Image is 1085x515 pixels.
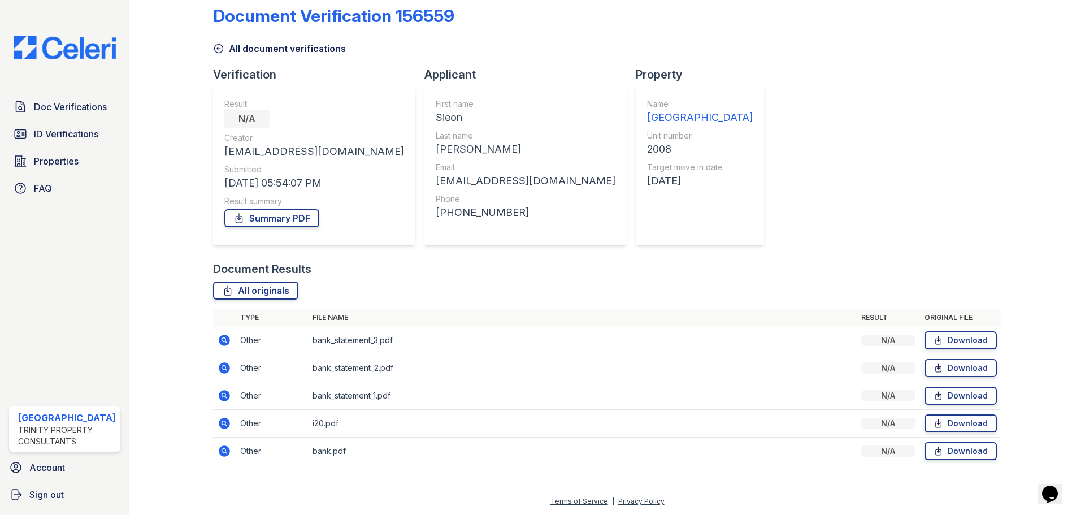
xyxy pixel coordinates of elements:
[236,309,308,327] th: Type
[213,261,311,277] div: Document Results
[436,193,615,205] div: Phone
[213,67,424,83] div: Verification
[647,130,753,141] div: Unit number
[308,327,857,354] td: bank_statement_3.pdf
[925,414,997,432] a: Download
[34,127,98,141] span: ID Verifications
[925,359,997,377] a: Download
[647,98,753,110] div: Name
[636,67,773,83] div: Property
[861,390,915,401] div: N/A
[925,442,997,460] a: Download
[436,110,615,125] div: Sieon
[34,100,107,114] span: Doc Verifications
[861,362,915,374] div: N/A
[224,209,319,227] a: Summary PDF
[29,488,64,501] span: Sign out
[224,98,404,110] div: Result
[9,150,120,172] a: Properties
[647,173,753,189] div: [DATE]
[647,141,753,157] div: 2008
[224,132,404,144] div: Creator
[34,181,52,195] span: FAQ
[424,67,636,83] div: Applicant
[224,110,270,128] div: N/A
[236,327,308,354] td: Other
[1038,470,1074,504] iframe: chat widget
[18,425,116,447] div: Trinity Property Consultants
[9,123,120,145] a: ID Verifications
[213,282,298,300] a: All originals
[647,110,753,125] div: [GEOGRAPHIC_DATA]
[308,438,857,465] td: bank.pdf
[29,461,65,474] span: Account
[861,445,915,457] div: N/A
[224,144,404,159] div: [EMAIL_ADDRESS][DOMAIN_NAME]
[5,456,125,479] a: Account
[224,196,404,207] div: Result summary
[618,497,665,505] a: Privacy Policy
[9,96,120,118] a: Doc Verifications
[436,173,615,189] div: [EMAIL_ADDRESS][DOMAIN_NAME]
[236,382,308,410] td: Other
[213,42,346,55] a: All document verifications
[9,177,120,200] a: FAQ
[925,331,997,349] a: Download
[861,418,915,429] div: N/A
[861,335,915,346] div: N/A
[236,354,308,382] td: Other
[857,309,920,327] th: Result
[612,497,614,505] div: |
[34,154,79,168] span: Properties
[236,410,308,438] td: Other
[224,175,404,191] div: [DATE] 05:54:07 PM
[925,387,997,405] a: Download
[436,205,615,220] div: [PHONE_NUMBER]
[18,411,116,425] div: [GEOGRAPHIC_DATA]
[436,162,615,173] div: Email
[5,36,125,59] img: CE_Logo_Blue-a8612792a0a2168367f1c8372b55b34899dd931a85d93a1a3d3e32e68fde9ad4.png
[308,354,857,382] td: bank_statement_2.pdf
[647,162,753,173] div: Target move in date
[436,130,615,141] div: Last name
[308,309,857,327] th: File name
[436,141,615,157] div: [PERSON_NAME]
[308,410,857,438] td: i20.pdf
[236,438,308,465] td: Other
[308,382,857,410] td: bank_statement_1.pdf
[436,98,615,110] div: First name
[224,164,404,175] div: Submitted
[647,98,753,125] a: Name [GEOGRAPHIC_DATA]
[213,6,454,26] div: Document Verification 156559
[920,309,1001,327] th: Original file
[5,483,125,506] a: Sign out
[550,497,608,505] a: Terms of Service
